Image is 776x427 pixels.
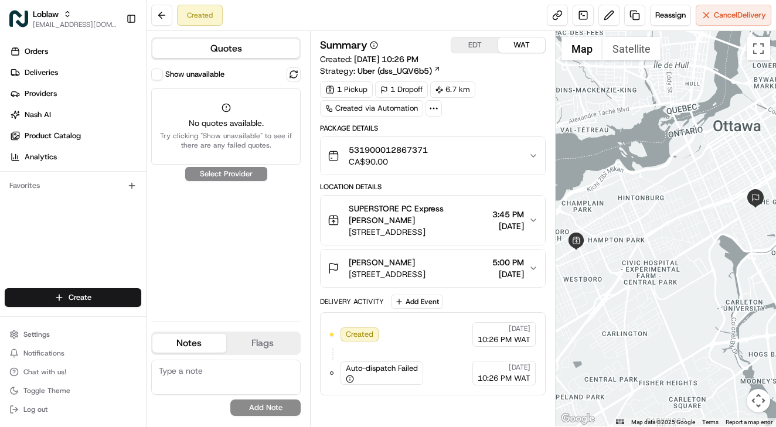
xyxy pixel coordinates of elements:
span: 10:26 PM WAT [478,334,530,345]
span: Product Catalog [25,131,81,141]
span: 531900012867371 [349,144,428,156]
button: SUPERSTORE PC Express [PERSON_NAME][STREET_ADDRESS]3:45 PM[DATE] [321,196,545,245]
span: Providers [25,88,57,99]
button: Notes [152,334,226,353]
div: Package Details [320,124,546,133]
a: Analytics [5,148,146,166]
span: Map data ©2025 Google [631,419,695,425]
div: 6.7 km [430,81,475,98]
span: No quotes available. [159,117,293,129]
a: Uber (dss_UQV6b5) [358,65,441,77]
button: EDT [451,37,498,53]
button: WAT [498,37,545,53]
a: Product Catalog [5,127,146,145]
a: Deliveries [5,63,146,82]
input: Clear [30,76,193,88]
span: Created: [320,53,418,65]
button: Create [5,288,141,307]
button: [PERSON_NAME][STREET_ADDRESS]5:00 PM[DATE] [321,250,545,287]
div: 💻 [99,171,108,180]
span: Nash AI [25,110,51,120]
img: 1736555255976-a54dd68f-1ca7-489b-9aae-adbdc363a1c4 [12,112,33,133]
span: 10:26 PM WAT [478,373,530,384]
h3: Summary [320,40,367,50]
button: Flags [226,334,300,353]
img: Nash [12,12,35,35]
span: 5:00 PM [492,257,524,268]
div: Strategy: [320,65,441,77]
span: Create [69,292,91,303]
div: 📗 [12,171,21,180]
a: 📗Knowledge Base [7,165,94,186]
div: 1 Pickup [320,81,373,98]
button: Start new chat [199,115,213,129]
span: Uber (dss_UQV6b5) [358,65,432,77]
span: Notifications [23,349,64,358]
span: [PERSON_NAME] [349,257,415,268]
button: Toggle Theme [5,382,141,399]
a: Open this area in Google Maps (opens a new window) [559,411,597,426]
button: Notifications [5,345,141,361]
span: Created [346,329,373,340]
span: Analytics [25,152,57,162]
span: API Documentation [111,170,188,182]
span: Toggle Theme [23,386,70,395]
button: Chat with us! [5,364,141,380]
button: Reassign [650,5,691,26]
span: [DATE] 10:26 PM [354,54,418,64]
button: Loblaw [33,8,59,20]
span: Reassign [655,10,686,21]
span: SUPERSTORE PC Express [PERSON_NAME] [349,203,488,226]
span: Auto-dispatch Failed [346,363,418,374]
span: [DATE] [492,268,524,280]
a: Orders [5,42,146,61]
button: LoblawLoblaw[EMAIL_ADDRESS][DOMAIN_NAME] [5,5,121,33]
button: Show street map [561,37,603,60]
button: Keyboard shortcuts [616,419,624,424]
button: 531900012867371CA$90.00 [321,137,545,175]
a: Terms (opens in new tab) [702,419,719,425]
button: Add Event [391,295,443,309]
div: Start new chat [40,112,192,124]
span: Deliveries [25,67,58,78]
span: [STREET_ADDRESS] [349,268,426,280]
span: Pylon [117,199,142,207]
button: Toggle fullscreen view [747,37,770,60]
span: [DATE] [509,363,530,372]
button: Quotes [152,39,299,58]
div: Favorites [5,176,141,195]
button: Log out [5,401,141,418]
button: Show satellite imagery [603,37,661,60]
p: Welcome 👋 [12,47,213,66]
img: Loblaw [9,9,28,28]
span: Log out [23,405,47,414]
div: 1 Dropoff [375,81,428,98]
span: Chat with us! [23,367,66,377]
span: Orders [25,46,48,57]
span: Try clicking "Show unavailable" to see if there are any failed quotes. [159,131,293,150]
a: Created via Automation [320,100,423,117]
div: We're available if you need us! [40,124,148,133]
a: Powered byPylon [83,198,142,207]
div: Delivery Activity [320,297,384,306]
span: Cancel Delivery [714,10,766,21]
a: Nash AI [5,105,146,124]
span: [STREET_ADDRESS] [349,226,488,238]
a: 💻API Documentation [94,165,193,186]
a: Report a map error [726,419,772,425]
button: [EMAIL_ADDRESS][DOMAIN_NAME] [33,20,117,29]
button: Map camera controls [747,389,770,412]
div: Location Details [320,182,546,192]
span: [DATE] [509,324,530,333]
button: CancelDelivery [696,5,771,26]
span: CA$90.00 [349,156,428,168]
span: Knowledge Base [23,170,90,182]
a: Providers [5,84,146,103]
span: Settings [23,330,50,339]
button: Settings [5,326,141,343]
span: [DATE] [492,220,524,232]
span: 3:45 PM [492,209,524,220]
